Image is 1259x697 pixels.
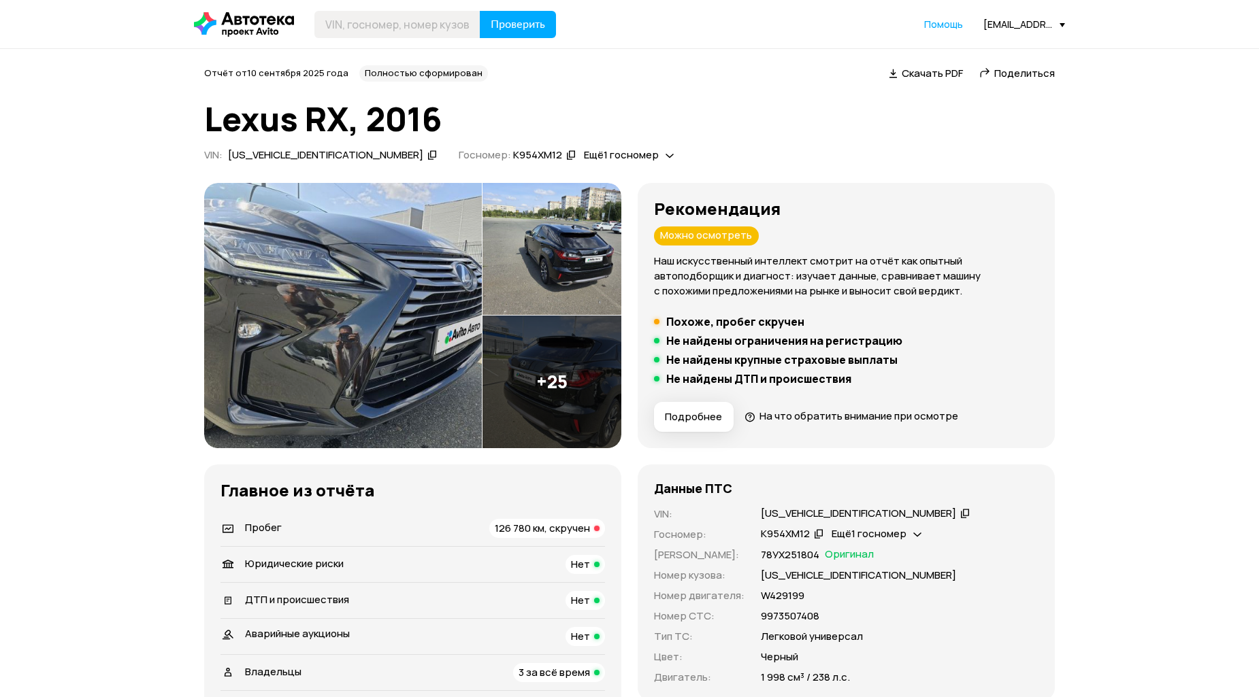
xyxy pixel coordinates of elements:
span: Госномер: [459,148,511,162]
p: W429199 [761,588,804,603]
p: [PERSON_NAME] : [654,547,745,562]
p: Номер СТС : [654,609,745,624]
div: К954ХМ12 [761,527,810,541]
span: Нет [571,593,590,607]
p: 78УХ251804 [761,547,819,562]
span: ДТП и происшествия [245,592,349,607]
p: Черный [761,649,798,664]
span: Проверить [491,19,545,30]
p: Тип ТС : [654,629,745,644]
p: Двигатель : [654,670,745,685]
span: Ещё 1 госномер [584,148,659,162]
span: Нет [571,557,590,571]
span: 3 за всё время [519,665,590,679]
h3: Рекомендация [654,199,1039,218]
a: На что обратить внимание при осмотре [745,409,958,423]
a: Поделиться [979,66,1055,80]
h5: Не найдены ограничения на регистрацию [666,334,902,347]
p: Наш искусственный интеллект смотрит на отчёт как опытный автоподборщик и диагност: изучает данные... [654,254,1039,299]
a: Помощь [924,18,963,31]
h1: Lexus RX, 2016 [204,101,1055,137]
div: Полностью сформирован [359,65,488,82]
p: 9973507408 [761,609,819,624]
div: К954ХМ12 [513,148,562,163]
h5: Не найдены крупные страховые выплаты [666,353,898,367]
p: Номер кузова : [654,568,745,583]
span: Отчёт от 10 сентября 2025 года [204,67,348,79]
p: VIN : [654,507,745,522]
span: Пробег [245,520,282,534]
div: Можно осмотреть [654,226,759,245]
input: VIN, госномер, номер кузова [314,11,480,38]
span: Поделиться [994,66,1055,80]
h5: Похоже, пробег скручен [666,315,804,328]
button: Проверить [480,11,556,38]
span: Аварийные аукционы [245,626,350,641]
span: Оригинал [825,547,874,562]
div: [US_VEHICLE_IDENTIFICATION_NUMBER] [761,507,956,521]
a: Скачать PDF [889,66,963,80]
span: Скачать PDF [902,66,963,80]
span: Юридические риски [245,556,344,571]
span: Нет [571,629,590,643]
span: На что обратить внимание при осмотре [759,409,958,423]
div: [EMAIL_ADDRESS][DOMAIN_NAME] [983,18,1065,31]
span: Владельцы [245,664,301,679]
p: Госномер : [654,527,745,542]
span: Ещё 1 госномер [832,526,906,541]
p: Легковой универсал [761,629,863,644]
p: 1 998 см³ / 238 л.с. [761,670,850,685]
div: [US_VEHICLE_IDENTIFICATION_NUMBER] [228,148,423,163]
h5: Не найдены ДТП и происшествия [666,372,851,386]
span: Подробнее [665,410,722,424]
h3: Главное из отчёта [220,481,605,500]
p: Цвет : [654,649,745,664]
span: 126 780 км, скручен [495,521,590,535]
h4: Данные ПТС [654,481,732,496]
span: VIN : [204,148,223,162]
p: [US_VEHICLE_IDENTIFICATION_NUMBER] [761,568,956,583]
button: Подробнее [654,402,734,432]
p: Номер двигателя : [654,588,745,603]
